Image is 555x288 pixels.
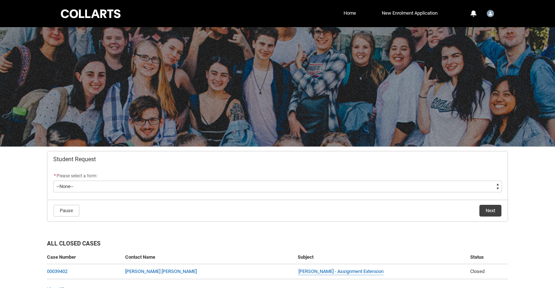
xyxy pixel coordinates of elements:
[479,205,501,217] button: Next
[485,7,496,19] button: User Profile Student.kthomso.20252379
[125,269,197,274] a: [PERSON_NAME] [PERSON_NAME]
[487,10,494,17] img: Student.kthomso.20252379
[47,151,508,222] article: Redu_Student_Request flow
[380,8,439,19] a: New Enrolment Application
[47,251,122,264] th: Case Number
[57,173,98,178] span: Please select a form:
[122,251,295,264] th: Contact Name
[54,205,79,217] button: Pause
[467,251,508,264] th: Status
[47,239,508,251] h2: All Closed Cases
[298,268,384,276] a: [PERSON_NAME] - Assignment Extension
[295,251,467,264] th: Subject
[47,269,68,274] a: 00039402
[53,156,96,163] span: Student Request
[54,173,56,178] abbr: required
[342,8,358,19] a: Home
[470,269,485,274] span: Closed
